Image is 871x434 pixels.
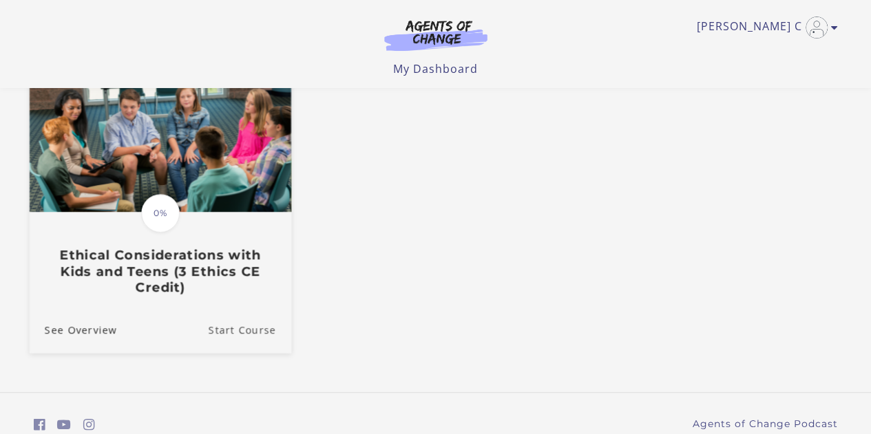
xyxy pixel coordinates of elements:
a: My Dashboard [393,61,478,76]
a: Ethical Considerations with Kids and Teens (3 Ethics CE Credit): See Overview [29,306,116,352]
h3: Ethical Considerations with Kids and Teens (3 Ethics CE Credit) [44,247,275,295]
span: 0% [141,194,180,232]
a: Ethical Considerations with Kids and Teens (3 Ethics CE Credit): Resume Course [208,306,291,352]
a: Agents of Change Podcast [693,417,838,431]
i: https://www.instagram.com/agentsofchangeprep/ (Open in a new window) [83,418,95,431]
a: Toggle menu [697,17,831,39]
i: https://www.youtube.com/c/AgentsofChangeTestPrepbyMeaganMitchell (Open in a new window) [57,418,71,431]
i: https://www.facebook.com/groups/aswbtestprep (Open in a new window) [34,418,45,431]
img: Agents of Change Logo [370,19,502,51]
